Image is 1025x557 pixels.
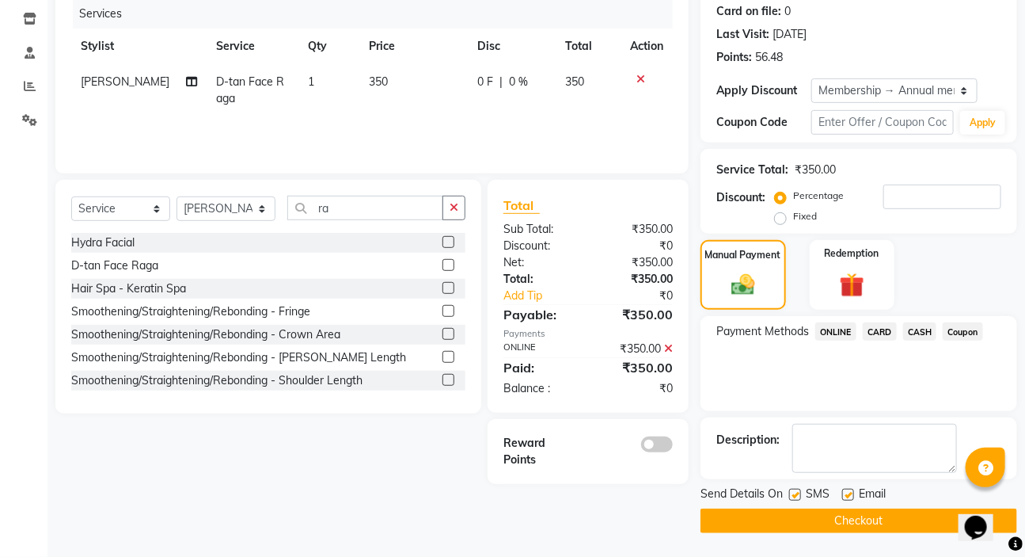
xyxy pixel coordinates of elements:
[556,29,621,64] th: Total
[71,349,406,366] div: Smoothening/Straightening/Rebonding - [PERSON_NAME] Length
[492,238,588,254] div: Discount:
[359,29,468,64] th: Price
[287,196,443,220] input: Search or Scan
[700,486,783,505] span: Send Details On
[943,322,983,341] span: Coupon
[716,323,809,340] span: Payment Methods
[716,82,811,99] div: Apply Discount
[825,246,879,261] label: Redemption
[492,288,604,304] a: Add Tip
[705,248,781,262] label: Manual Payment
[815,322,856,341] span: ONLINE
[588,221,685,238] div: ₹350.00
[588,341,685,357] div: ₹350.00
[811,110,954,135] input: Enter Offer / Coupon Code
[499,74,503,90] span: |
[716,114,811,131] div: Coupon Code
[308,74,314,89] span: 1
[795,162,836,178] div: ₹350.00
[716,3,781,20] div: Card on file:
[492,341,588,357] div: ONLINE
[207,29,299,64] th: Service
[71,29,207,64] th: Stylist
[588,358,685,377] div: ₹350.00
[503,327,673,341] div: Payments
[863,322,897,341] span: CARD
[588,271,685,288] div: ₹350.00
[724,272,762,299] img: _cash.svg
[503,197,540,214] span: Total
[832,270,872,301] img: _gift.svg
[859,486,886,505] span: Email
[492,435,588,468] div: Reward Points
[716,432,780,448] div: Description:
[71,235,135,251] div: Hydra Facial
[716,189,765,206] div: Discount:
[806,486,829,505] span: SMS
[588,238,685,254] div: ₹0
[588,254,685,271] div: ₹350.00
[959,494,1009,541] iframe: chat widget
[604,288,685,304] div: ₹0
[492,305,588,324] div: Payable:
[509,74,528,90] span: 0 %
[71,280,186,297] div: Hair Spa - Keratin Spa
[492,380,588,397] div: Balance :
[960,111,1005,135] button: Apply
[71,372,363,389] div: Smoothening/Straightening/Rebonding - Shoulder Length
[71,258,158,274] div: D-tan Face Raga
[700,509,1017,533] button: Checkout
[492,358,588,377] div: Paid:
[71,303,310,320] div: Smoothening/Straightening/Rebonding - Fringe
[468,29,556,64] th: Disc
[477,74,493,90] span: 0 F
[588,305,685,324] div: ₹350.00
[755,49,783,66] div: 56.48
[588,380,685,397] div: ₹0
[716,162,788,178] div: Service Total:
[784,3,791,20] div: 0
[298,29,359,64] th: Qty
[492,254,588,271] div: Net:
[793,189,844,203] label: Percentage
[492,221,588,238] div: Sub Total:
[217,74,285,105] span: D-tan Face Raga
[81,74,169,89] span: [PERSON_NAME]
[71,326,340,343] div: Smoothening/Straightening/Rebonding - Crown Area
[492,271,588,288] div: Total:
[793,209,817,223] label: Fixed
[773,26,807,43] div: [DATE]
[716,49,752,66] div: Points:
[566,74,585,89] span: 350
[369,74,388,89] span: 350
[621,29,673,64] th: Action
[716,26,769,43] div: Last Visit:
[903,322,937,341] span: CASH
